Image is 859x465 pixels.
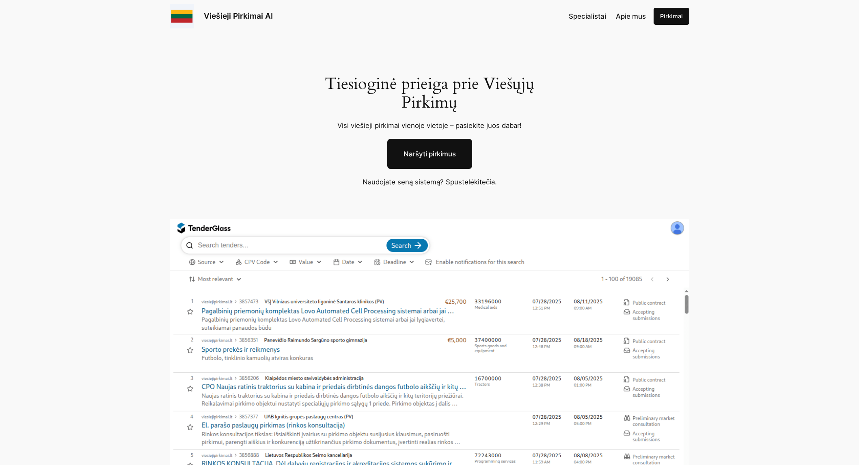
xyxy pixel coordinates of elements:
a: Viešieji Pirkimai AI [204,11,273,21]
p: Visi viešieji pirkimai vienoje vietoje – pasiekite juos dabar! [315,120,544,131]
a: Apie mus [616,11,646,22]
img: Viešieji pirkimai logo [170,4,194,28]
a: Specialistai [569,11,606,22]
span: Specialistai [569,12,606,20]
p: Naudojate seną sistemą? Spustelėkite . [304,177,555,187]
a: Naršyti pirkimus [387,139,472,169]
span: Apie mus [616,12,646,20]
nav: Navigation [569,11,646,22]
h1: Tiesioginė prieiga prie Viešųjų Pirkimų [315,75,544,112]
a: čia [486,178,495,186]
a: Pirkimai [654,8,689,25]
